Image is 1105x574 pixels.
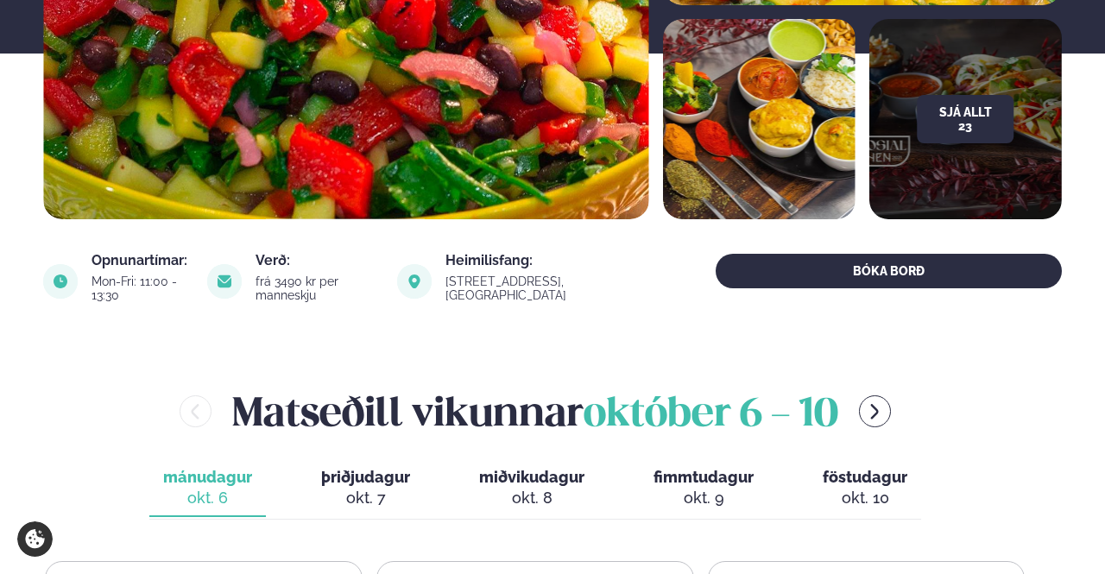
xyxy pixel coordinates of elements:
[92,254,188,268] div: Opnunartímar:
[917,95,1013,143] button: Sjá allt 23
[663,19,856,219] img: image alt
[640,460,767,517] button: fimmtudagur okt. 9
[445,254,654,268] div: Heimilisfang:
[321,468,410,486] span: þriðjudagur
[823,468,907,486] span: föstudagur
[207,264,242,299] img: image alt
[465,460,598,517] button: miðvikudagur okt. 8
[823,488,907,508] div: okt. 10
[163,488,252,508] div: okt. 6
[654,488,754,508] div: okt. 9
[479,468,584,486] span: miðvikudagur
[445,285,654,306] a: link
[716,254,1062,288] button: BÓKA BORÐ
[479,488,584,508] div: okt. 8
[163,468,252,486] span: mánudagur
[584,396,838,434] span: október 6 - 10
[149,460,266,517] button: mánudagur okt. 6
[180,395,212,427] button: menu-btn-left
[445,274,654,302] div: [STREET_ADDRESS], [GEOGRAPHIC_DATA]
[92,274,188,302] div: Mon-Fri: 11:00 - 13:30
[256,274,379,302] div: frá 3490 kr per manneskju
[17,521,53,557] a: Cookie settings
[43,264,78,299] img: image alt
[321,488,410,508] div: okt. 7
[307,460,424,517] button: þriðjudagur okt. 7
[809,460,921,517] button: föstudagur okt. 10
[397,264,432,299] img: image alt
[859,395,891,427] button: menu-btn-right
[232,383,838,439] h2: Matseðill vikunnar
[654,468,754,486] span: fimmtudagur
[256,254,379,268] div: Verð:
